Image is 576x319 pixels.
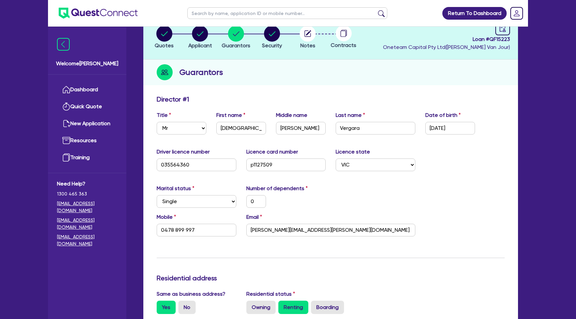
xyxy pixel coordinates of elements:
label: Owning [246,301,276,314]
span: Security [262,42,282,49]
h2: Guarantors [179,66,223,78]
span: Oneteam Capital Pty Ltd ( [PERSON_NAME] Van Jour ) [383,44,510,50]
a: Quick Quote [57,98,117,115]
label: Mobile [157,213,176,221]
img: icon-menu-close [57,38,70,51]
button: Guarantors [221,25,251,50]
span: Need Help? [57,180,117,188]
button: Notes [299,25,316,50]
button: Quotes [154,25,174,50]
img: quest-connect-logo-blue [59,8,138,19]
label: Licence state [336,148,370,156]
h3: Director # 1 [157,95,189,103]
label: Same as business address? [157,290,225,298]
span: 1300 465 363 [57,190,117,197]
a: audit [495,23,510,35]
label: Licence card number [246,148,298,156]
img: training [62,154,70,161]
label: Middle name [276,111,307,119]
label: First name [216,111,245,119]
label: Renting [278,301,308,314]
span: Applicant [188,42,212,49]
label: Email [246,213,262,221]
label: Title [157,111,171,119]
img: step-icon [157,64,173,80]
span: Welcome [PERSON_NAME] [56,60,118,68]
input: Search by name, application ID or mobile number... [187,7,387,19]
button: Applicant [188,25,212,50]
a: [EMAIL_ADDRESS][DOMAIN_NAME] [57,217,117,231]
a: [EMAIL_ADDRESS][DOMAIN_NAME] [57,200,117,214]
label: Boarding [311,301,344,314]
span: Contracts [331,42,356,48]
label: Marital status [157,184,194,192]
label: Yes [157,301,176,314]
span: Notes [300,42,315,49]
a: Dashboard [57,81,117,98]
label: Driver licence number [157,148,210,156]
span: audit [499,25,506,32]
label: No [178,301,196,314]
img: resources [62,137,70,145]
a: Dropdown toggle [508,5,525,22]
a: New Application [57,115,117,132]
img: quick-quote [62,103,70,111]
input: DD / MM / YYYY [425,122,475,135]
label: Last name [336,111,365,119]
span: Quotes [155,42,174,49]
label: Residential status [246,290,295,298]
h3: Residential address [157,274,505,282]
label: Number of dependents [246,184,308,192]
a: Training [57,149,117,166]
label: Date of birth [425,111,461,119]
span: Loan # QF15223 [383,35,510,43]
a: Return To Dashboard [442,7,507,20]
span: Guarantors [222,42,250,49]
img: new-application [62,120,70,128]
a: [EMAIL_ADDRESS][DOMAIN_NAME] [57,233,117,247]
a: Resources [57,132,117,149]
button: Security [262,25,282,50]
